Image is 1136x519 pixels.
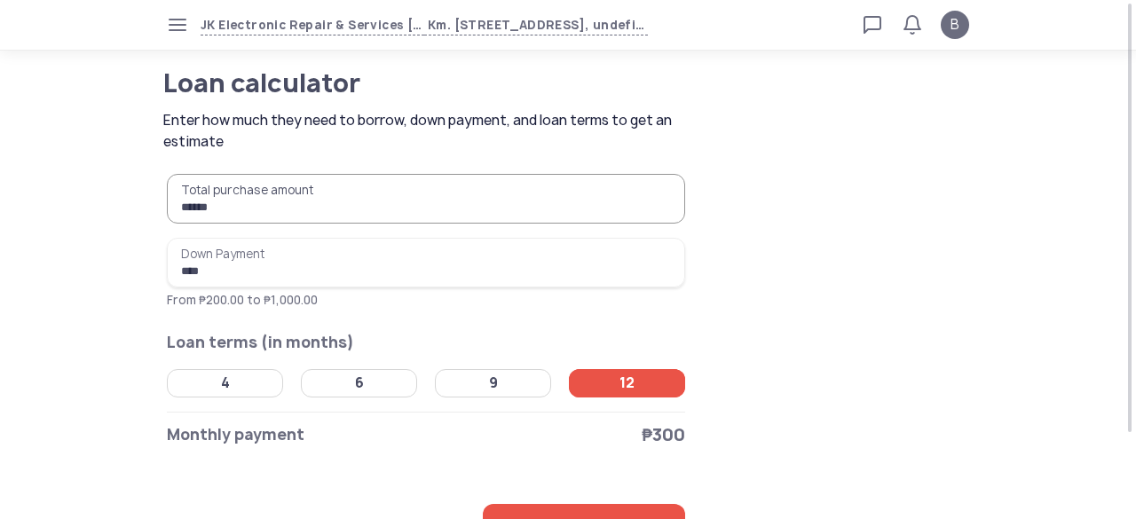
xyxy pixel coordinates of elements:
[619,374,635,392] div: 12
[163,110,691,153] span: Enter how much they need to borrow, down payment, and loan terms to get an estimate
[221,374,230,392] div: 4
[941,11,969,39] button: B
[163,71,620,96] h1: Loan calculator
[167,422,304,447] span: Monthly payment
[489,374,498,392] div: 9
[201,15,648,35] button: JK Electronic Repair & Services [GEOGRAPHIC_DATA] [GEOGRAPHIC_DATA]Km. [STREET_ADDRESS], undefine...
[642,422,685,447] span: ₱300
[424,15,648,35] span: Km. [STREET_ADDRESS], undefined, PHL
[355,374,364,392] div: 6
[167,238,685,287] input: Down PaymentFrom ₱200.00 to ₱1,000.00
[167,291,685,309] p: From ₱200.00 to ₱1,000.00
[167,174,685,224] input: Total purchase amount
[201,15,424,35] span: JK Electronic Repair & Services [GEOGRAPHIC_DATA] [GEOGRAPHIC_DATA]
[167,330,685,355] h2: Loan terms (in months)
[951,14,959,35] span: B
